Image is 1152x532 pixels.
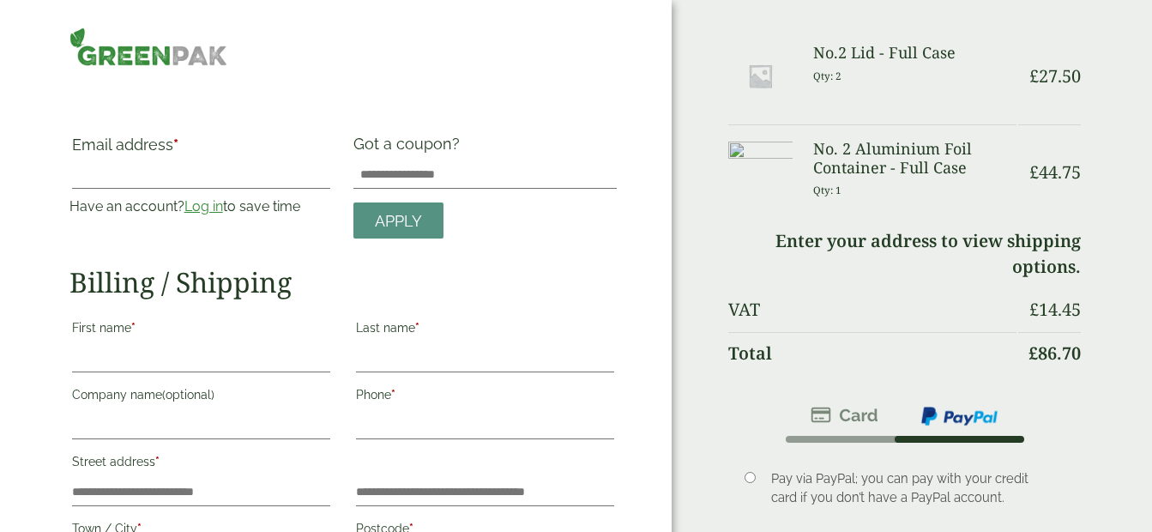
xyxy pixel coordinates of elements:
[1028,342,1081,365] bdi: 86.70
[69,196,333,217] p: Have an account? to save time
[72,450,330,479] label: Street address
[356,316,614,345] label: Last name
[173,136,178,154] abbr: required
[813,140,1016,177] h3: No. 2 Aluminium Foil Container - Full Case
[1029,298,1081,321] bdi: 14.45
[69,27,227,66] img: GreenPak Supplies
[69,266,618,299] h2: Billing / Shipping
[162,388,214,402] span: (optional)
[813,44,1016,63] h3: No.2 Lid - Full Case
[1029,64,1039,88] span: £
[1029,160,1039,184] span: £
[728,332,1016,374] th: Total
[72,383,330,412] label: Company name
[728,289,1016,330] th: VAT
[813,70,841,82] small: Qty: 2
[72,137,330,161] label: Email address
[353,135,467,161] label: Got a coupon?
[1029,298,1039,321] span: £
[415,321,419,335] abbr: required
[771,469,1057,507] p: Pay via PayPal; you can pay with your credit card if you don’t have a PayPal account.
[920,405,999,427] img: ppcp-gateway.png
[131,321,136,335] abbr: required
[184,198,223,215] a: Log in
[353,203,443,239] a: Apply
[728,221,1081,287] td: Enter your address to view shipping options.
[811,405,878,426] img: stripe.png
[1029,64,1081,88] bdi: 27.50
[391,388,395,402] abbr: required
[375,212,422,231] span: Apply
[356,383,614,412] label: Phone
[155,455,160,469] abbr: required
[813,184,841,196] small: Qty: 1
[1028,342,1038,365] span: £
[1029,160,1081,184] bdi: 44.75
[72,316,330,345] label: First name
[728,44,793,108] img: Placeholder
